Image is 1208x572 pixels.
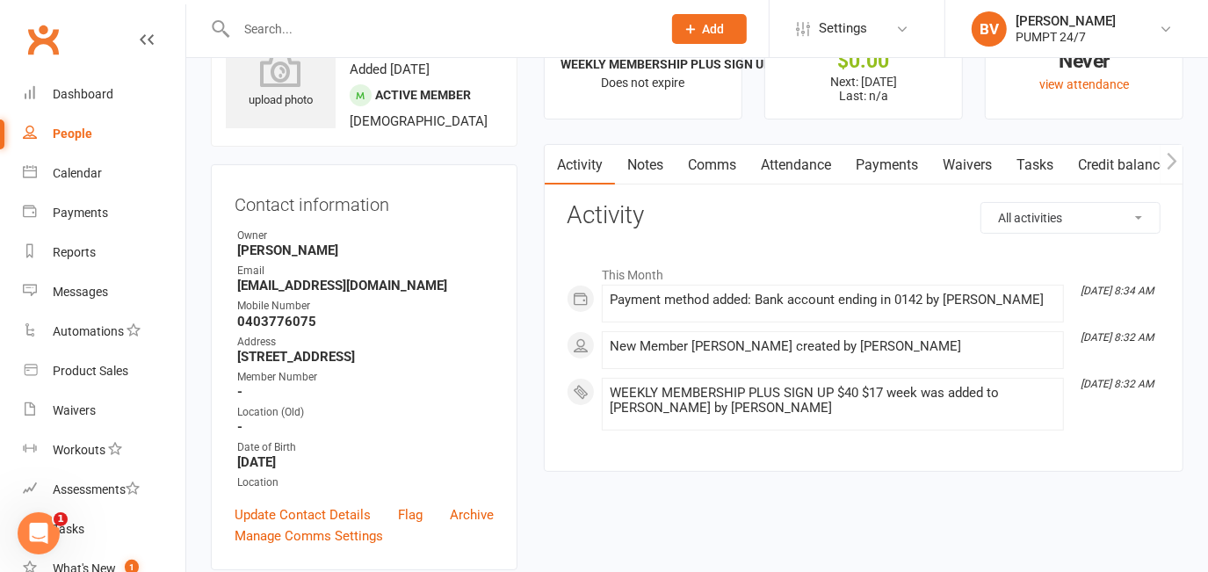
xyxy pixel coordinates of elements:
[237,278,494,293] strong: [EMAIL_ADDRESS][DOMAIN_NAME]
[450,504,494,525] a: Archive
[235,504,371,525] a: Update Contact Details
[1081,285,1154,297] i: [DATE] 8:34 AM
[18,512,60,554] iframe: Intercom live chat
[781,52,946,70] div: $0.00
[615,145,676,185] a: Notes
[398,504,423,525] a: Flag
[23,154,185,193] a: Calendar
[23,431,185,470] a: Workouts
[53,285,108,299] div: Messages
[54,512,68,526] span: 1
[350,113,488,129] span: [DEMOGRAPHIC_DATA]
[567,202,1161,229] h3: Activity
[237,384,494,400] strong: -
[23,75,185,114] a: Dashboard
[703,22,725,36] span: Add
[819,9,867,48] span: Settings
[610,386,1056,416] div: WEEKLY MEMBERSHIP PLUS SIGN UP $40 $17 week was added to [PERSON_NAME] by [PERSON_NAME]
[23,272,185,312] a: Messages
[53,245,96,259] div: Reports
[1081,331,1154,344] i: [DATE] 8:32 AM
[53,127,92,141] div: People
[1004,145,1066,185] a: Tasks
[231,17,649,41] input: Search...
[843,145,930,185] a: Payments
[23,114,185,154] a: People
[23,470,185,510] a: Assessments
[1002,52,1167,70] div: Never
[53,206,108,220] div: Payments
[23,351,185,391] a: Product Sales
[237,349,494,365] strong: [STREET_ADDRESS]
[237,243,494,258] strong: [PERSON_NAME]
[1081,378,1154,390] i: [DATE] 8:32 AM
[610,293,1056,308] div: Payment method added: Bank account ending in 0142 by [PERSON_NAME]
[237,404,494,421] div: Location (Old)
[237,369,494,386] div: Member Number
[53,364,128,378] div: Product Sales
[375,88,471,102] span: Active member
[226,52,336,110] div: upload photo
[237,314,494,329] strong: 0403776075
[53,166,102,180] div: Calendar
[561,57,855,71] strong: WEEKLY MEMBERSHIP PLUS SIGN UP $40 $17 wee...
[237,263,494,279] div: Email
[23,312,185,351] a: Automations
[237,439,494,456] div: Date of Birth
[237,419,494,435] strong: -
[235,188,494,214] h3: Contact information
[350,62,430,77] time: Added [DATE]
[237,334,494,351] div: Address
[23,233,185,272] a: Reports
[1039,77,1129,91] a: view attendance
[676,145,749,185] a: Comms
[672,14,747,44] button: Add
[567,257,1161,285] li: This Month
[930,145,1004,185] a: Waivers
[545,145,615,185] a: Activity
[781,75,946,103] p: Next: [DATE] Last: n/a
[23,510,185,549] a: Tasks
[21,18,65,62] a: Clubworx
[1066,145,1179,185] a: Credit balance
[972,11,1007,47] div: BV
[1016,13,1116,29] div: [PERSON_NAME]
[610,339,1056,354] div: New Member [PERSON_NAME] created by [PERSON_NAME]
[235,525,383,547] a: Manage Comms Settings
[237,228,494,244] div: Owner
[237,298,494,315] div: Mobile Number
[53,443,105,457] div: Workouts
[1016,29,1116,45] div: PUMPT 24/7
[53,324,124,338] div: Automations
[53,403,96,417] div: Waivers
[23,193,185,233] a: Payments
[23,391,185,431] a: Waivers
[53,522,84,536] div: Tasks
[53,87,113,101] div: Dashboard
[53,482,140,496] div: Assessments
[237,474,494,491] div: Location
[601,76,684,90] span: Does not expire
[749,145,843,185] a: Attendance
[237,454,494,470] strong: [DATE]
